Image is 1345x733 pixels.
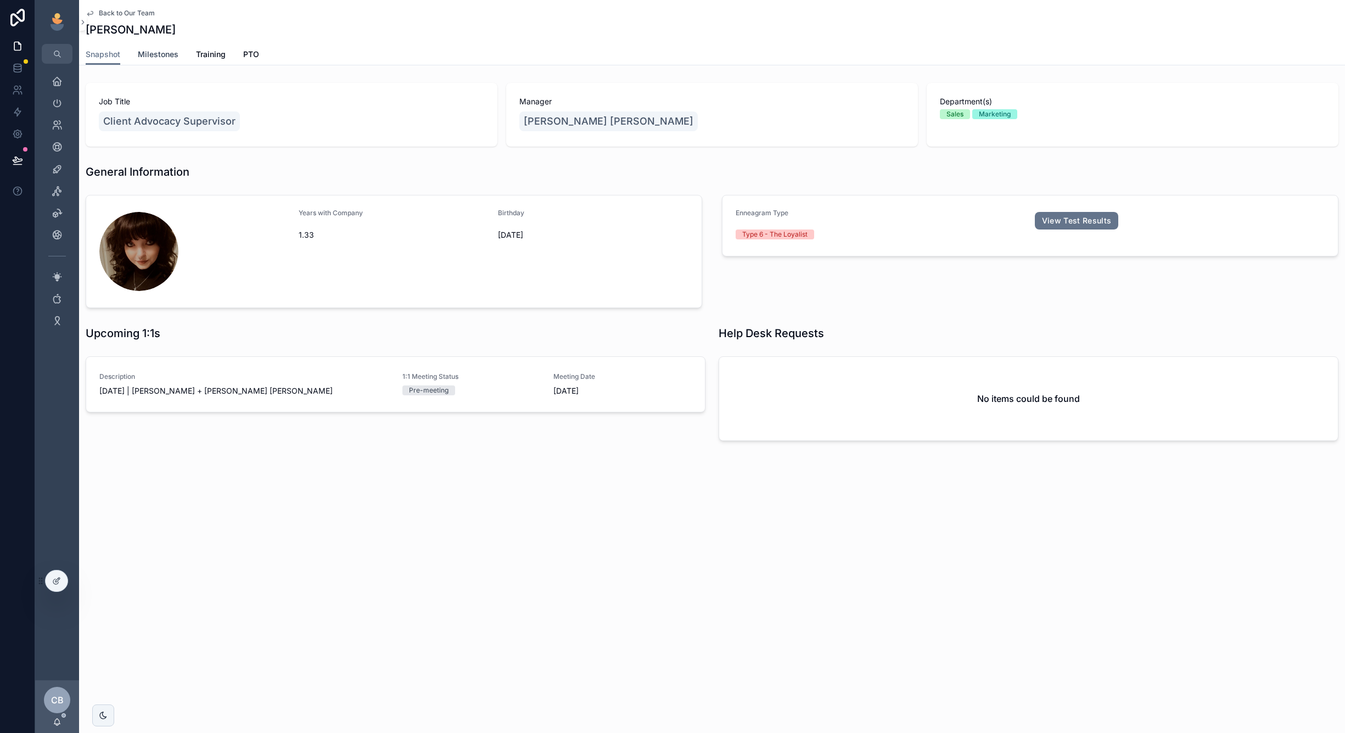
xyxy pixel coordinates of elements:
[946,109,963,119] div: Sales
[553,372,692,381] span: Meeting Date
[99,9,155,18] span: Back to Our Team
[99,372,389,381] span: Description
[742,230,808,239] div: Type 6 - The Loyalist
[48,13,66,31] img: App logo
[977,392,1080,405] h2: No items could be found
[103,114,236,129] span: Client Advocacy Supervisor
[138,44,178,66] a: Milestones
[86,357,705,412] a: Description[DATE] | [PERSON_NAME] + [PERSON_NAME] [PERSON_NAME]1:1 Meeting StatusPre-meetingMeeti...
[299,209,363,217] span: Years with Company
[553,385,692,396] span: [DATE]
[138,49,178,60] span: Milestones
[243,49,259,60] span: PTO
[299,230,489,240] span: 1.33
[86,164,189,180] h1: General Information
[519,111,698,131] a: [PERSON_NAME] [PERSON_NAME]
[719,326,824,341] h1: Help Desk Requests
[86,9,155,18] a: Back to Our Team
[99,111,240,131] a: Client Advocacy Supervisor
[196,44,226,66] a: Training
[86,22,176,37] h1: [PERSON_NAME]
[979,109,1011,119] div: Marketing
[51,693,64,707] span: CB
[498,209,524,217] span: Birthday
[402,372,541,381] span: 1:1 Meeting Status
[99,385,389,396] span: [DATE] | [PERSON_NAME] + [PERSON_NAME] [PERSON_NAME]
[196,49,226,60] span: Training
[86,326,160,341] h1: Upcoming 1:1s
[86,49,120,60] span: Snapshot
[99,96,484,107] span: Job Title
[524,114,693,129] span: [PERSON_NAME] [PERSON_NAME]
[243,44,259,66] a: PTO
[35,64,79,345] div: scrollable content
[86,44,120,65] a: Snapshot
[498,230,688,240] span: [DATE]
[1035,212,1119,230] a: View Test Results
[736,209,788,217] span: Enneagram Type
[519,96,905,107] span: Manager
[940,96,1325,107] span: Department(s)
[409,385,449,395] div: Pre-meeting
